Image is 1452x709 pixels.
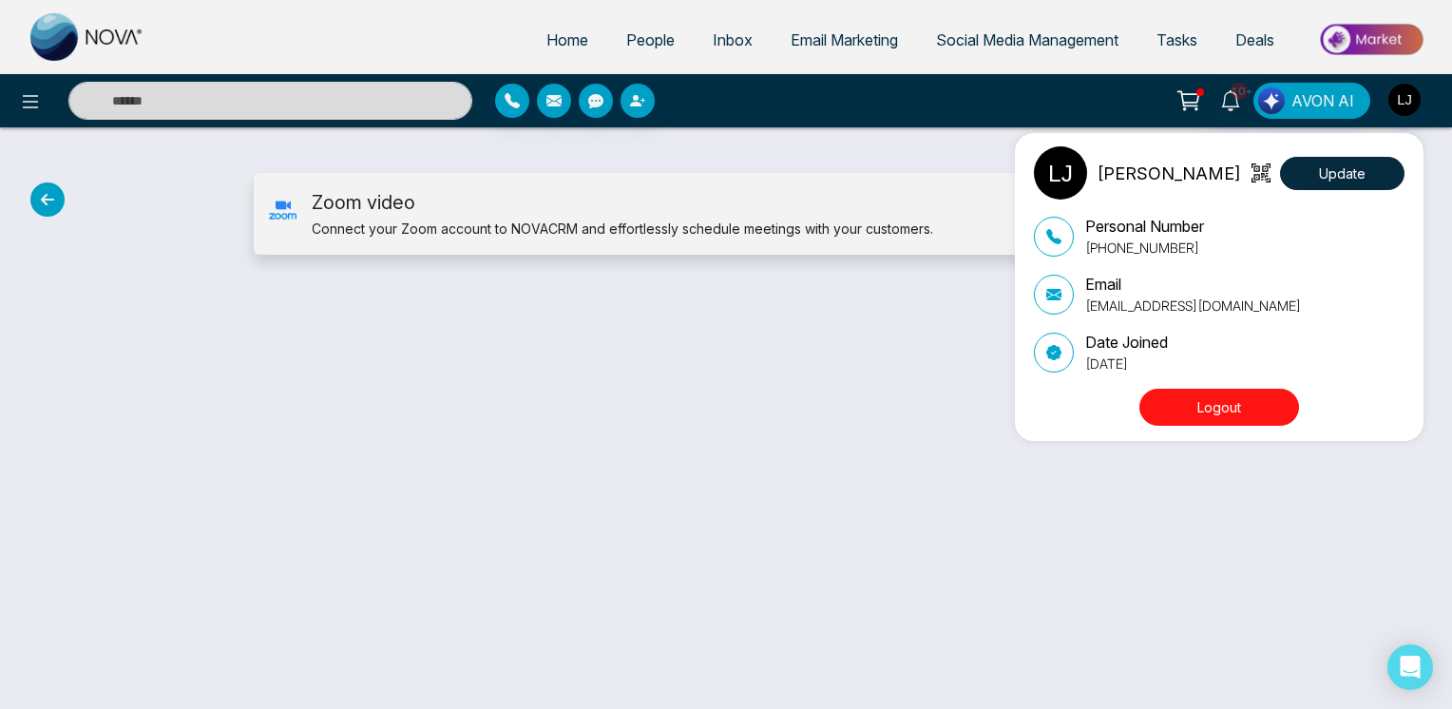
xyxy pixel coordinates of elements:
[1085,273,1301,296] p: Email
[1097,161,1241,186] p: [PERSON_NAME]
[1280,157,1404,190] button: Update
[1387,644,1433,690] div: Open Intercom Messenger
[1139,389,1299,426] button: Logout
[1085,354,1168,374] p: [DATE]
[1085,331,1168,354] p: Date Joined
[1085,238,1204,258] p: [PHONE_NUMBER]
[1085,215,1204,238] p: Personal Number
[1085,296,1301,316] p: [EMAIL_ADDRESS][DOMAIN_NAME]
